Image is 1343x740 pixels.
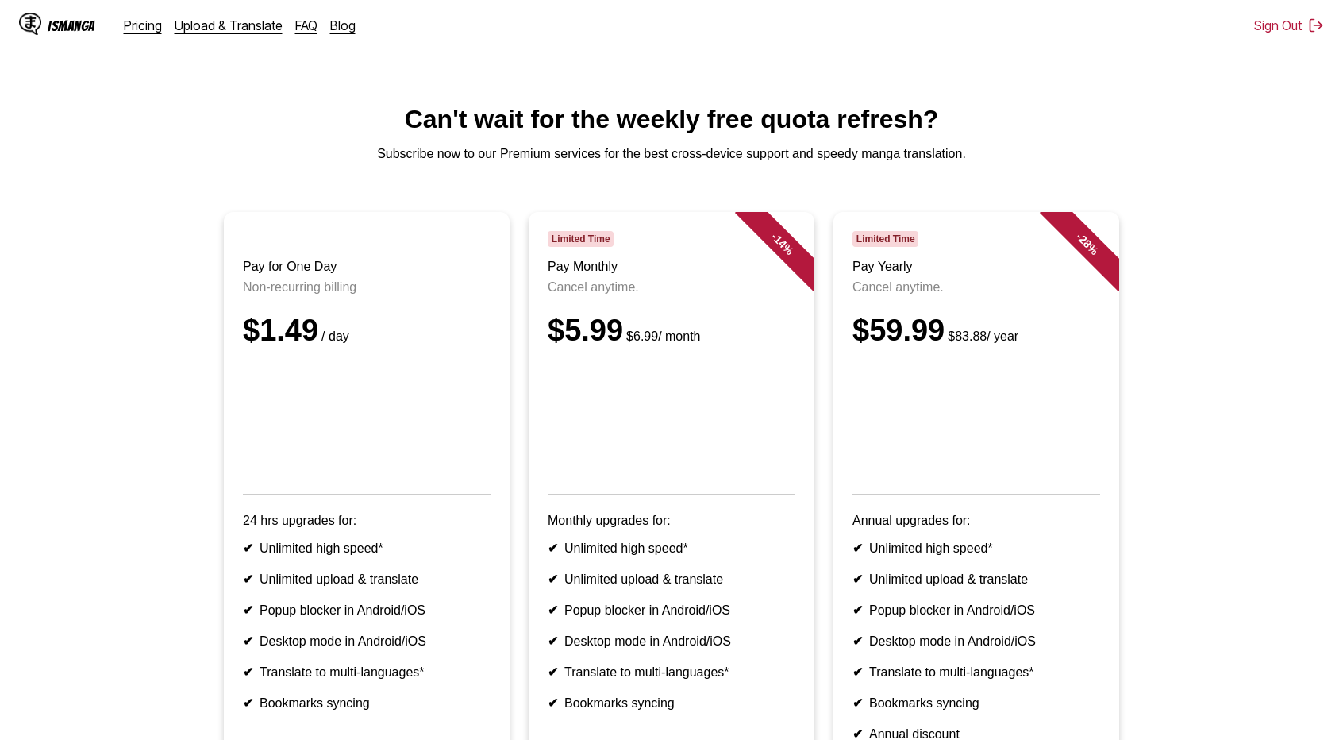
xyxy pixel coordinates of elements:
[852,634,1100,649] li: Desktop mode in Android/iOS
[852,603,863,617] b: ✔
[124,17,162,33] a: Pricing
[548,541,795,556] li: Unlimited high speed*
[852,665,1100,680] li: Translate to multi-languages*
[623,330,700,343] small: / month
[548,314,795,348] div: $5.99
[548,696,558,710] b: ✔
[243,280,491,295] p: Non-recurring billing
[852,696,863,710] b: ✔
[1040,196,1135,291] div: - 28 %
[852,280,1100,295] p: Cancel anytime.
[243,541,491,556] li: Unlimited high speed*
[243,260,491,274] h3: Pay for One Day
[48,18,95,33] div: IsManga
[243,665,253,679] b: ✔
[852,603,1100,618] li: Popup blocker in Android/iOS
[548,514,795,528] p: Monthly upgrades for:
[243,603,491,618] li: Popup blocker in Android/iOS
[852,314,1100,348] div: $59.99
[548,572,795,587] li: Unlimited upload & translate
[548,542,558,555] b: ✔
[548,696,795,711] li: Bookmarks syncing
[243,314,491,348] div: $1.49
[243,634,491,649] li: Desktop mode in Android/iOS
[175,17,283,33] a: Upload & Translate
[548,367,795,472] iframe: PayPal
[243,603,253,617] b: ✔
[852,260,1100,274] h3: Pay Yearly
[945,330,1018,343] small: / year
[852,634,863,648] b: ✔
[318,330,349,343] small: / day
[13,105,1330,134] h1: Can't wait for the weekly free quota refresh?
[852,231,918,247] span: Limited Time
[626,330,658,343] s: $6.99
[548,603,795,618] li: Popup blocker in Android/iOS
[19,13,124,38] a: IsManga LogoIsManga
[243,542,253,555] b: ✔
[243,696,491,711] li: Bookmarks syncing
[852,541,1100,556] li: Unlimited high speed*
[852,572,1100,587] li: Unlimited upload & translate
[1308,17,1324,33] img: Sign out
[243,665,491,680] li: Translate to multi-languages*
[548,634,795,649] li: Desktop mode in Android/iOS
[243,572,253,586] b: ✔
[13,147,1330,161] p: Subscribe now to our Premium services for the best cross-device support and speedy manga translat...
[548,280,795,295] p: Cancel anytime.
[852,696,1100,711] li: Bookmarks syncing
[1254,17,1324,33] button: Sign Out
[852,514,1100,528] p: Annual upgrades for:
[243,514,491,528] p: 24 hrs upgrades for:
[243,696,253,710] b: ✔
[548,634,558,648] b: ✔
[735,196,830,291] div: - 14 %
[243,634,253,648] b: ✔
[852,572,863,586] b: ✔
[852,542,863,555] b: ✔
[548,572,558,586] b: ✔
[19,13,41,35] img: IsManga Logo
[548,231,614,247] span: Limited Time
[852,367,1100,472] iframe: PayPal
[548,665,558,679] b: ✔
[330,17,356,33] a: Blog
[852,665,863,679] b: ✔
[948,330,987,343] s: $83.88
[548,603,558,617] b: ✔
[243,572,491,587] li: Unlimited upload & translate
[243,367,491,472] iframe: PayPal
[548,260,795,274] h3: Pay Monthly
[548,665,795,680] li: Translate to multi-languages*
[295,17,317,33] a: FAQ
